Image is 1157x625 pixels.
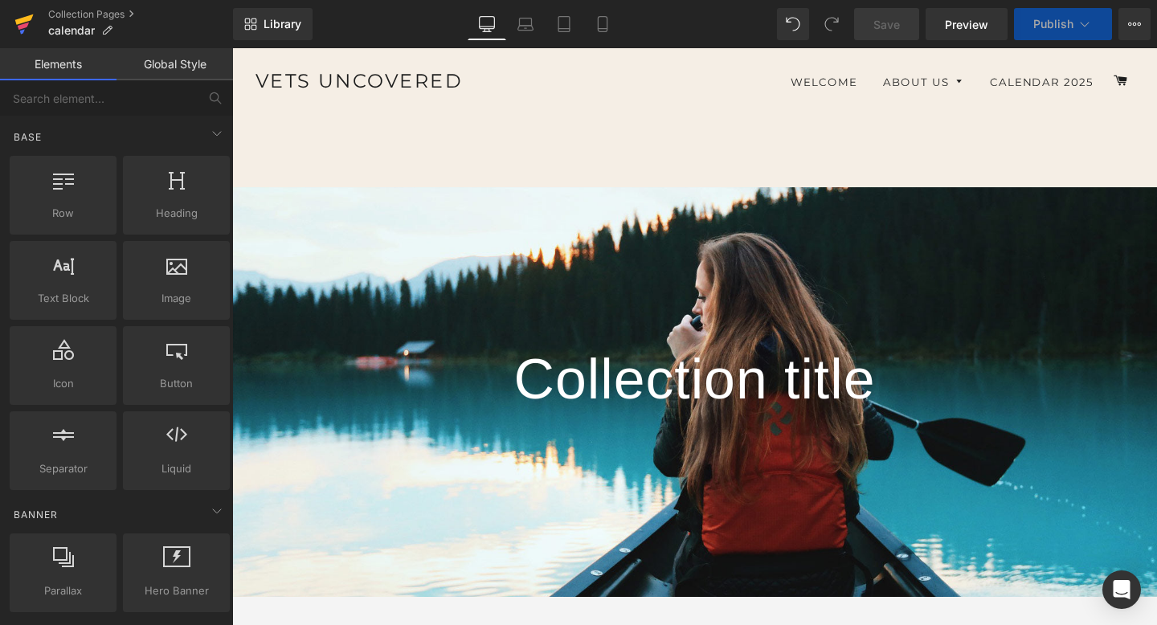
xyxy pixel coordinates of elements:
[14,460,112,477] span: Separator
[117,48,233,80] a: Global Style
[1102,570,1141,609] div: Open Intercom Messenger
[14,205,112,222] span: Row
[14,290,112,307] span: Text Block
[545,8,583,40] a: Tablet
[128,460,225,477] span: Liquid
[574,16,668,58] a: Welcome
[777,8,809,40] button: Undo
[873,16,900,33] span: Save
[468,8,506,40] a: Desktop
[1118,8,1151,40] button: More
[784,16,917,58] a: Calendar 2025
[48,8,233,21] a: Collection Pages
[264,17,301,31] span: Library
[128,205,225,222] span: Heading
[1014,8,1112,40] button: Publish
[506,8,545,40] a: Laptop
[583,8,622,40] a: Mobile
[128,375,225,392] span: Button
[128,290,225,307] span: Image
[14,375,112,392] span: Icon
[12,129,43,145] span: Base
[233,8,313,40] a: New Library
[945,16,988,33] span: Preview
[926,8,1008,40] a: Preview
[128,582,225,599] span: Hero Banner
[672,16,781,58] a: About us
[48,24,95,37] span: calendar
[816,8,848,40] button: Redo
[14,582,112,599] span: Parallax
[24,22,243,50] a: Vets Uncovered
[12,507,59,522] span: Banner
[1033,18,1073,31] span: Publish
